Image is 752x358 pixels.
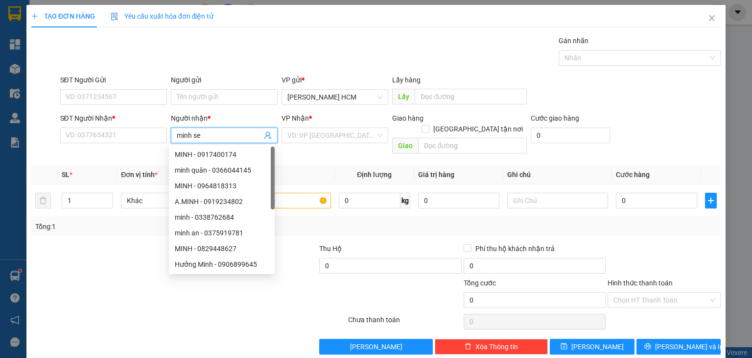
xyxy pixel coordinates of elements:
[319,339,432,355] button: [PERSON_NAME]
[102,201,113,208] span: Decrease Value
[531,128,610,143] input: Cước giao hàng
[169,225,275,241] div: minh an - 0375919781
[169,147,275,162] div: MINH - 0917400174
[175,165,269,176] div: minh quân - 0366044145
[31,13,38,20] span: plus
[418,138,527,153] input: Dọc đường
[636,339,721,355] button: printer[PERSON_NAME] và In
[62,171,70,179] span: SL
[418,171,454,179] span: Giá trị hàng
[357,171,392,179] span: Định lượng
[429,124,527,134] span: [GEOGRAPHIC_DATA] tận nơi
[60,113,167,124] div: SĐT Người Nhận
[4,30,53,46] h2: MJA7EVA1
[571,341,624,352] span: [PERSON_NAME]
[88,53,191,65] span: [PERSON_NAME] HCM
[559,37,588,45] label: Gán nhãn
[175,243,269,254] div: MINH - 0829448627
[503,165,612,184] th: Ghi chú
[105,195,111,201] span: up
[475,341,518,352] span: Xóa Thông tin
[392,138,418,153] span: Giao
[264,131,272,139] span: user-add
[31,12,95,20] span: TẠO ĐƠN HÀNG
[88,26,123,34] span: [DATE] 17:23
[25,7,66,22] b: Cô Hai
[127,193,216,208] span: Khác
[415,89,527,104] input: Dọc đường
[169,241,275,256] div: MINH - 0829448627
[400,193,410,208] span: kg
[175,259,269,270] div: Hưởng Minh - 0906899645
[111,12,214,20] span: Yêu cầu xuất hóa đơn điện tử
[105,202,111,207] span: down
[230,193,331,208] input: VD: Bàn, Ghế
[319,245,342,253] span: Thu Hộ
[88,68,117,85] span: kiện
[392,114,423,122] span: Giao hàng
[175,228,269,238] div: minh an - 0375919781
[464,279,496,287] span: Tổng cước
[169,178,275,194] div: MINH - 0964818313
[465,343,471,351] span: delete
[169,162,275,178] div: minh quân - 0366044145
[708,14,716,22] span: close
[392,76,421,84] span: Lấy hàng
[705,197,716,205] span: plus
[550,339,634,355] button: save[PERSON_NAME]
[171,75,278,85] div: Người gửi
[698,5,726,32] button: Close
[102,193,113,201] span: Increase Value
[608,279,673,287] label: Hình thức thanh toán
[121,171,158,179] span: Đơn vị tính
[507,193,608,208] input: Ghi Chú
[282,75,388,85] div: VP gửi
[35,193,51,208] button: delete
[616,171,650,179] span: Cước hàng
[644,343,651,351] span: printer
[435,339,548,355] button: deleteXóa Thông tin
[471,243,559,254] span: Phí thu hộ khách nhận trả
[282,114,309,122] span: VP Nhận
[35,221,291,232] div: Tổng: 1
[175,149,269,160] div: MINH - 0917400174
[60,75,167,85] div: SĐT Người Gửi
[347,314,462,332] div: Chưa thanh toán
[392,89,415,104] span: Lấy
[111,13,118,21] img: icon
[169,194,275,209] div: A.MINH - 0919234802
[350,341,402,352] span: [PERSON_NAME]
[287,90,382,104] span: Trần Phú HCM
[175,212,269,223] div: minh - 0338762684
[175,196,269,207] div: A.MINH - 0919234802
[655,341,724,352] span: [PERSON_NAME] và In
[169,256,275,272] div: Hưởng Minh - 0906899645
[561,343,567,351] span: save
[88,37,106,49] span: Gửi:
[171,113,278,124] div: Người nhận
[175,180,269,191] div: MINH - 0964818313
[418,193,499,208] input: 0
[531,114,579,122] label: Cước giao hàng
[705,193,717,208] button: plus
[169,209,275,225] div: minh - 0338762684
